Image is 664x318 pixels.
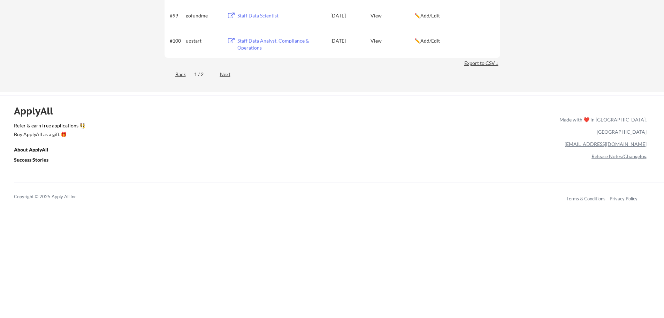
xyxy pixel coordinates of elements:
[170,37,183,44] div: #100
[371,9,414,22] div: View
[14,157,48,163] u: Success Stories
[14,156,58,165] a: Success Stories
[186,12,221,19] div: gofundme
[14,105,61,117] div: ApplyAll
[186,37,221,44] div: upstart
[14,131,84,139] a: Buy ApplyAll as a gift 🎁
[220,71,238,78] div: Next
[14,123,414,131] a: Refer & earn free applications 👯‍♀️
[14,132,84,137] div: Buy ApplyAll as a gift 🎁
[14,147,48,153] u: About ApplyAll
[420,13,440,19] u: Add/Edit
[330,12,361,19] div: [DATE]
[420,38,440,44] u: Add/Edit
[330,37,361,44] div: [DATE]
[414,37,494,44] div: ✏️
[566,196,605,201] a: Terms & Conditions
[237,12,324,19] div: Staff Data Scientist
[557,113,647,138] div: Made with ❤️ in [GEOGRAPHIC_DATA], [GEOGRAPHIC_DATA]
[371,34,414,47] div: View
[610,196,638,201] a: Privacy Policy
[170,12,183,19] div: #99
[592,153,647,159] a: Release Notes/Changelog
[194,71,212,78] div: 1 / 2
[565,141,647,147] a: [EMAIL_ADDRESS][DOMAIN_NAME]
[165,71,186,78] div: Back
[14,146,58,155] a: About ApplyAll
[464,60,500,67] div: Export to CSV ↓
[237,37,324,51] div: Staff Data Analyst, Compliance & Operations
[414,12,494,19] div: ✏️
[14,193,94,200] div: Copyright © 2025 Apply All Inc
